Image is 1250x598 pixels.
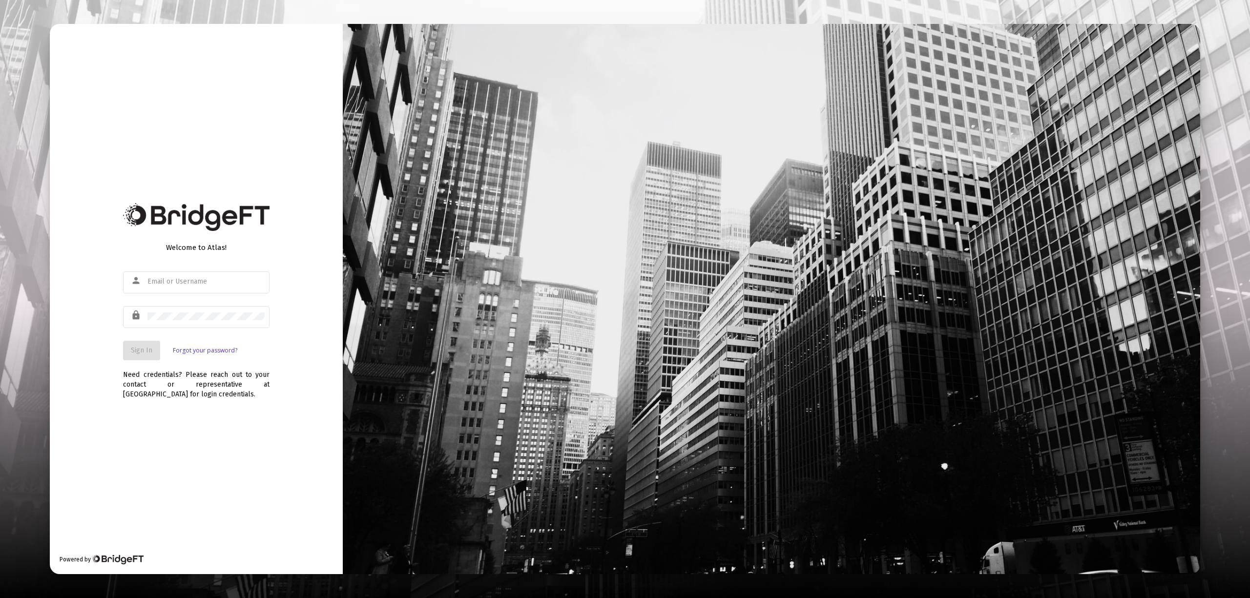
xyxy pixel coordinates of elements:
[131,309,143,321] mat-icon: lock
[131,346,152,354] span: Sign In
[131,275,143,287] mat-icon: person
[173,346,237,355] a: Forgot your password?
[147,278,265,286] input: Email or Username
[123,243,270,252] div: Welcome to Atlas!
[123,203,270,231] img: Bridge Financial Technology Logo
[123,341,160,360] button: Sign In
[60,555,143,564] div: Powered by
[92,555,143,564] img: Bridge Financial Technology Logo
[123,360,270,399] div: Need credentials? Please reach out to your contact or representative at [GEOGRAPHIC_DATA] for log...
